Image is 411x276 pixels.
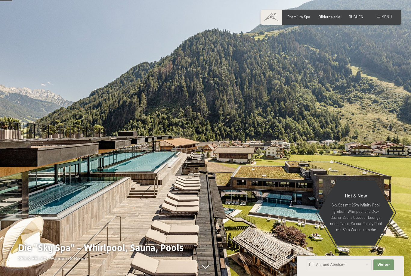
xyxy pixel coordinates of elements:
a: Hot & New Sky Spa mit 23m Infinity Pool, großem Whirlpool und Sky-Sauna, Sauna Outdoor Lounge, ne... [318,180,394,246]
span: Hot & New [345,193,367,198]
span: Menü [382,14,392,19]
p: Sky Spa mit 23m Infinity Pool, großem Whirlpool und Sky-Sauna, Sauna Outdoor Lounge, neue Event-S... [330,202,382,233]
a: BUCHEN [349,14,363,19]
span: Schnellanfrage [297,252,317,256]
a: Bildergalerie [319,14,340,19]
a: Premium Spa [287,14,310,19]
button: Weiter [373,259,394,270]
span: Weiter [377,262,390,267]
